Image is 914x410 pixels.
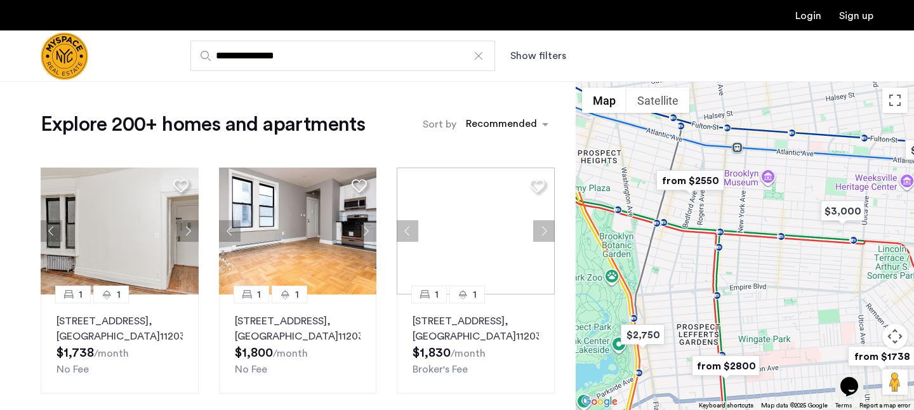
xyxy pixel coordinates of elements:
[273,348,308,359] sub: /month
[413,314,539,344] p: [STREET_ADDRESS] 11203
[835,359,876,397] iframe: chat widget
[56,347,94,359] span: $1,738
[41,168,199,294] img: 1996_638234808846003258.jpeg
[56,364,89,374] span: No Fee
[451,348,486,359] sub: /month
[423,117,456,132] label: Sort by
[464,116,537,135] div: Recommended
[41,112,365,137] h1: Explore 200+ homes and apartments
[117,287,121,302] span: 1
[397,294,555,393] a: 11[STREET_ADDRESS], [GEOGRAPHIC_DATA]11203Broker's Fee
[413,347,451,359] span: $1,830
[582,88,626,113] button: Show street map
[219,220,241,242] button: Previous apartment
[882,88,908,113] button: Toggle fullscreen view
[235,364,267,374] span: No Fee
[235,347,273,359] span: $1,800
[579,393,621,410] a: Open this area in Google Maps (opens a new window)
[94,348,129,359] sub: /month
[355,220,376,242] button: Next apartment
[473,287,477,302] span: 1
[190,41,495,71] input: Apartment Search
[257,287,261,302] span: 1
[651,166,729,195] div: from $2550
[41,32,88,80] img: logo
[435,287,439,302] span: 1
[235,314,361,344] p: [STREET_ADDRESS] 11203
[56,314,183,344] p: [STREET_ADDRESS] 11203
[219,168,377,294] img: a8b926f1-9a91-4e5e-b036-feb4fe78ee5d_638880945617247159.jpeg
[79,287,83,302] span: 1
[882,369,908,395] button: Drag Pegman onto the map to open Street View
[397,220,418,242] button: Previous apartment
[626,88,689,113] button: Show satellite imagery
[699,401,753,410] button: Keyboard shortcuts
[839,11,873,21] a: Registration
[177,220,199,242] button: Next apartment
[41,220,62,242] button: Previous apartment
[219,294,377,393] a: 11[STREET_ADDRESS], [GEOGRAPHIC_DATA]11203No Fee
[816,197,870,225] div: $3,000
[413,364,468,374] span: Broker's Fee
[687,352,765,380] div: from $2800
[882,324,908,349] button: Map camera controls
[579,393,621,410] img: Google
[616,321,670,349] div: $2,750
[510,48,566,63] button: Show or hide filters
[859,401,910,410] a: Report a map error
[835,401,852,410] a: Terms
[295,287,299,302] span: 1
[533,220,555,242] button: Next apartment
[761,402,828,409] span: Map data ©2025 Google
[41,294,199,393] a: 11[STREET_ADDRESS], [GEOGRAPHIC_DATA]11203No Fee
[795,11,821,21] a: Login
[41,32,88,80] a: Cazamio Logo
[460,113,555,136] ng-select: sort-apartment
